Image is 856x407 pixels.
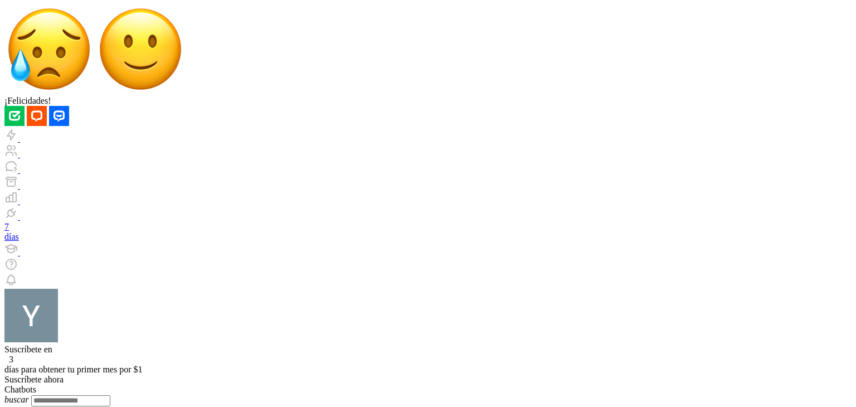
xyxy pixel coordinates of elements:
[96,4,185,94] img: cara ligeramente sonriente
[9,355,13,364] font: 3
[9,4,42,38] button: Abrir el widget de chat LiveChat
[4,4,94,94] img: disappointed-but-relieved-face
[4,96,51,105] font: ¡Felicidades!
[4,345,52,354] font: Suscríbete en
[4,365,142,374] font: días para obtener tu primer mes por $1
[4,375,64,384] font: Suscríbete ahora
[4,385,36,394] font: Chatbots
[4,395,29,404] font: buscar
[4,222,9,231] font: 7
[4,232,19,241] font: días
[4,222,852,242] a: 7 días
